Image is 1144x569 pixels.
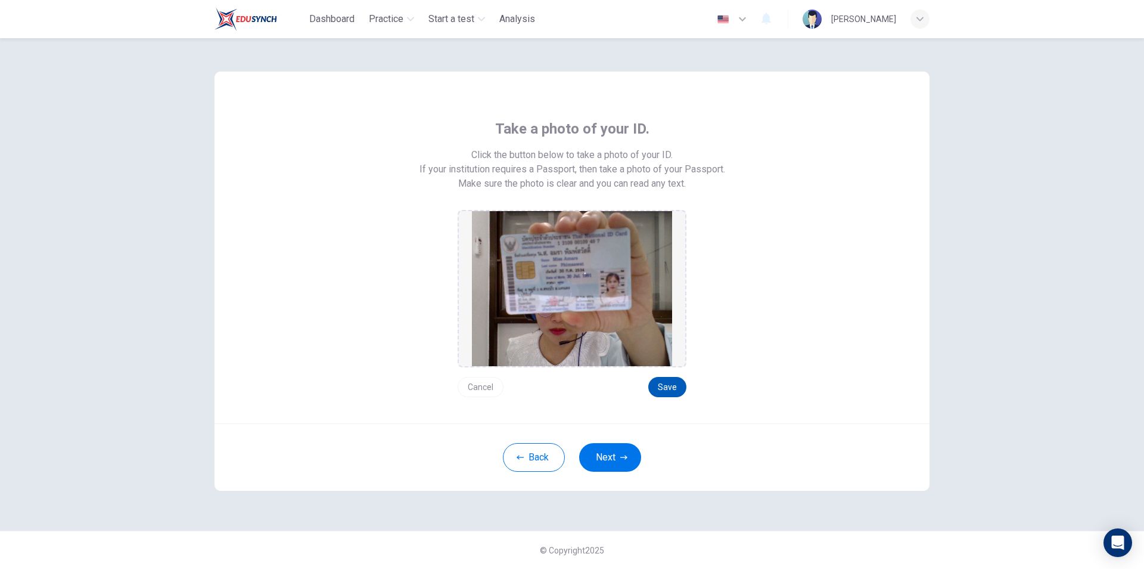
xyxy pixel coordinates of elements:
[304,8,359,30] button: Dashboard
[803,10,822,29] img: Profile picture
[419,148,725,177] span: Click the button below to take a photo of your ID. If your institution requires a Passport, then ...
[503,443,565,472] button: Back
[472,211,672,366] img: preview screemshot
[579,443,641,472] button: Next
[458,377,503,397] button: Cancel
[214,7,277,31] img: Train Test logo
[309,12,355,26] span: Dashboard
[495,119,649,138] span: Take a photo of your ID.
[214,7,304,31] a: Train Test logo
[495,8,540,30] button: Analysis
[1103,528,1132,557] div: Open Intercom Messenger
[540,546,604,555] span: © Copyright 2025
[648,377,686,397] button: Save
[364,8,419,30] button: Practice
[369,12,403,26] span: Practice
[499,12,535,26] span: Analysis
[458,177,686,191] span: Make sure the photo is clear and you can read any text.
[831,12,896,26] div: [PERSON_NAME]
[428,12,474,26] span: Start a test
[716,15,730,24] img: en
[424,8,490,30] button: Start a test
